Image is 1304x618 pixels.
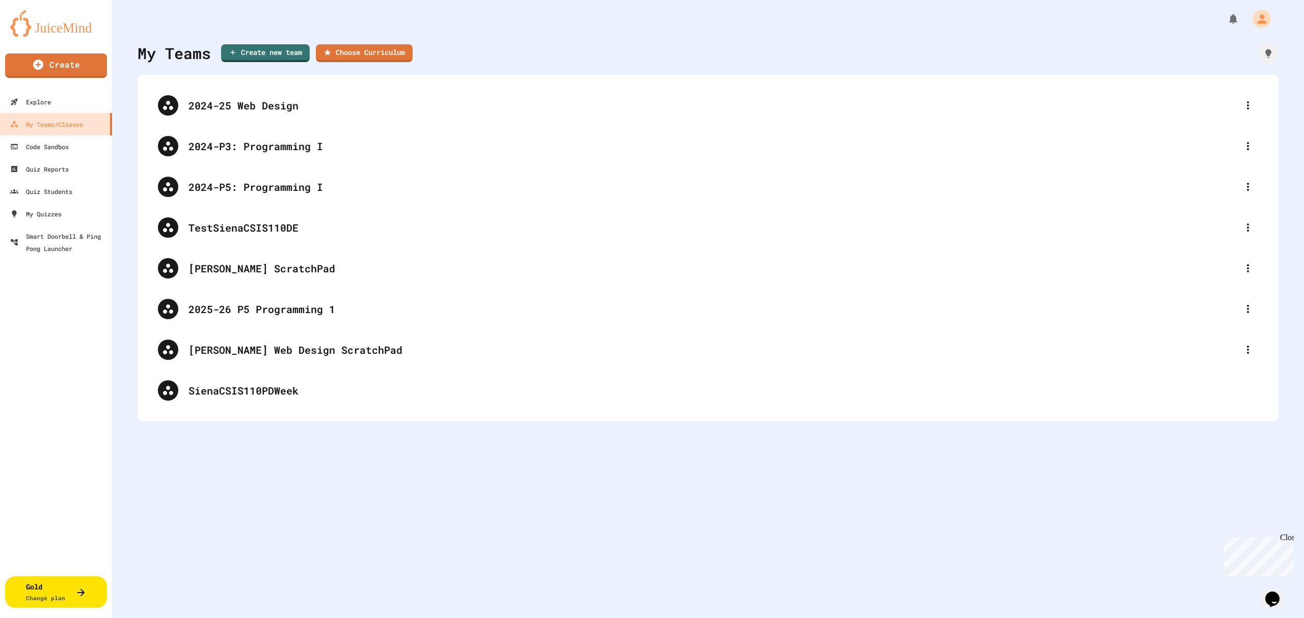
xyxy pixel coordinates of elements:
[188,220,1238,235] div: TestSienaCSIS110DE
[188,342,1238,357] div: [PERSON_NAME] Web Design ScratchPad
[10,208,62,220] div: My Quizzes
[1258,43,1279,64] div: How it works
[188,383,1258,398] div: SienaCSIS110PDWeek
[10,96,51,108] div: Explore
[5,53,107,78] a: Create
[10,163,69,175] div: Quiz Reports
[26,581,65,603] div: Gold
[1219,533,1294,576] iframe: chat widget
[221,44,310,62] a: Create new team
[10,118,83,130] div: My Teams/Classes
[188,138,1238,154] div: 2024-P3: Programming I
[188,98,1238,113] div: 2024-25 Web Design
[1261,577,1294,608] iframe: chat widget
[4,4,70,65] div: Chat with us now!Close
[138,42,211,65] div: My Teams
[1242,7,1273,31] div: My Account
[10,230,108,255] div: Smart Doorbell & Ping Pong Launcher
[26,594,65,602] span: Change plan
[10,141,69,153] div: Code Sandbox
[188,179,1238,194] div: 2024-P5: Programming I
[1208,10,1242,27] div: My Notifications
[188,261,1238,276] div: [PERSON_NAME] ScratchPad
[316,44,413,62] a: Choose Curriculum
[10,185,72,198] div: Quiz Students
[188,301,1238,317] div: 2025-26 P5 Programming 1
[10,10,102,37] img: logo-orange.svg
